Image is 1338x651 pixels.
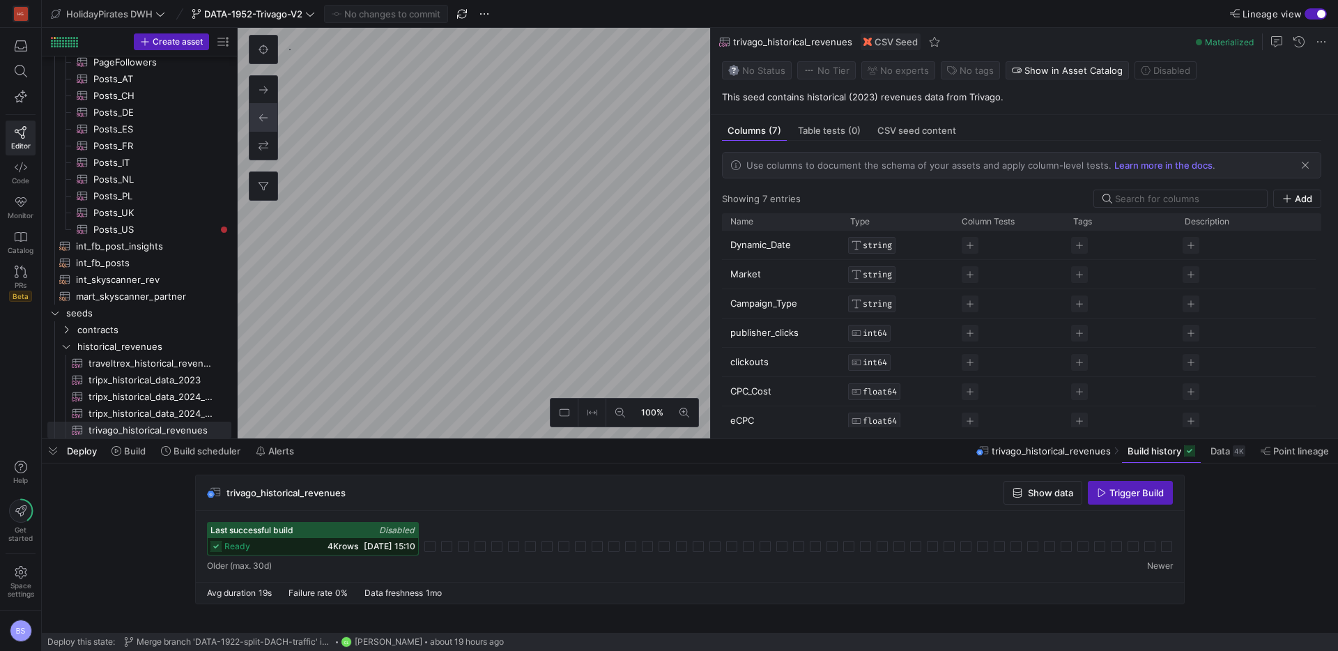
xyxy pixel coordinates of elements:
a: Editor [6,121,36,155]
span: Build scheduler [174,445,240,457]
a: Learn more in the docs [1114,160,1213,171]
span: Show in Asset Catalog [1024,65,1123,76]
div: Press SPACE to select this row. [47,338,231,355]
span: contracts [77,322,229,338]
a: int_skyscanner_rev​​​​​​​​​​ [47,271,231,288]
span: Build [124,445,146,457]
span: Posts_IT​​​​​​​​​ [93,155,215,171]
a: Posts_UK​​​​​​​​​ [47,204,231,221]
span: Older (max. 30d) [207,561,272,571]
span: int_fb_posts​​​​​​​​​​ [76,255,215,271]
span: STRING [863,270,892,279]
a: tripx_historical_data_2023​​​​​​ [47,372,231,388]
span: Name [730,217,753,227]
div: . [746,160,1224,171]
button: Trigger Build [1088,481,1173,505]
a: Posts_IT​​​​​​​​​ [47,154,231,171]
span: (7) [769,126,781,135]
div: Press SPACE to select this row. [47,221,231,238]
button: BS [6,616,36,645]
span: Type [850,217,870,227]
button: Build [105,439,152,463]
button: Data4K [1204,439,1252,463]
span: Get started [8,526,33,542]
span: Show data [1028,487,1073,498]
a: Posts_PL​​​​​​​​​ [47,187,231,204]
span: Disabled [379,525,415,535]
span: ready [224,542,250,551]
button: Create asset [134,33,209,50]
span: historical_revenues [77,339,229,355]
span: CSV Seed [875,36,918,47]
button: No statusNo Status [722,61,792,79]
p: publisher_clicks [730,319,833,346]
img: No tier [803,65,815,76]
button: No experts [861,61,935,79]
button: Add [1273,190,1321,208]
span: Columns [728,126,781,135]
a: int_fb_post_insights​​​​​​​​​​ [47,238,231,254]
div: Press SPACE to select this row. [47,388,231,405]
span: No expert s [880,65,929,76]
div: Press SPACE to select this row. [722,231,1316,260]
div: Press SPACE to select this row. [47,70,231,87]
span: Posts_ES​​​​​​​​​ [93,121,215,137]
span: Trigger Build [1109,487,1164,498]
button: DATA-1952-Trivago-V2 [188,5,318,23]
span: STRING [863,240,892,250]
span: Posts_AT​​​​​​​​​ [93,71,215,87]
span: No Status [728,65,785,76]
a: Posts_DE​​​​​​​​​ [47,104,231,121]
button: Build history [1121,439,1201,463]
span: Newer [1147,561,1173,571]
div: Press SPACE to select this row. [47,171,231,187]
a: Monitor [6,190,36,225]
a: tripx_historical_data_2024_H2​​​​​​ [47,405,231,422]
span: Avg duration [207,588,256,598]
span: trivago_historical_revenues [992,445,1111,457]
span: Help [12,476,29,484]
span: Posts_FR​​​​​​​​​ [93,138,215,154]
a: tripx_historical_data_2024_H1​​​​​​ [47,388,231,405]
span: Beta [9,291,32,302]
span: CSV seed content [877,126,956,135]
button: Build scheduler [155,439,247,463]
span: HolidayPirates DWH [66,8,153,20]
span: trivago_historical_revenues​​​​​​ [89,422,215,438]
span: Merge branch 'DATA-1922-split-DACH-traffic' into 'main' [137,637,333,647]
a: Posts_AT​​​​​​​​​ [47,70,231,87]
button: Show data [1003,481,1082,505]
span: Catalog [8,246,33,254]
div: Press SPACE to select this row. [47,187,231,204]
div: BS [10,620,32,642]
a: Spacesettings [6,560,36,604]
span: 4K rows [328,541,358,551]
button: No tags [941,61,1000,79]
span: Posts_CH​​​​​​​​​ [93,88,215,104]
span: (0) [848,126,861,135]
span: Last successful build [210,526,293,535]
span: STRING [863,299,892,309]
span: Posts_US​​​​​​​​​ [93,222,215,238]
a: traveltrex_historical_revenues​​​​​​ [47,355,231,372]
div: Press SPACE to select this row. [722,377,1316,406]
div: Press SPACE to select this row. [47,321,231,338]
span: Point lineage [1273,445,1329,457]
div: 4K [1233,445,1245,457]
a: Posts_US​​​​​​​​​ [47,221,231,238]
div: Press SPACE to select this row. [47,87,231,104]
div: Showing 7 entries [722,193,801,204]
div: Press SPACE to select this row. [722,260,1316,289]
a: int_fb_posts​​​​​​​​​​ [47,254,231,271]
button: Help [6,454,36,491]
div: Press SPACE to select this row. [47,104,231,121]
span: FLOAT64 [863,387,897,397]
button: HolidayPirates DWH [47,5,169,23]
span: tripx_historical_data_2024_H2​​​​​​ [89,406,215,422]
span: 0% [335,588,348,598]
span: [PERSON_NAME] [355,637,422,647]
p: This seed contains historical (2023) revenues data from Trivago. [722,91,1332,103]
a: PRsBeta [6,260,36,307]
button: Show in Asset Catalog [1006,61,1129,79]
div: Press SPACE to select this row. [47,271,231,288]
